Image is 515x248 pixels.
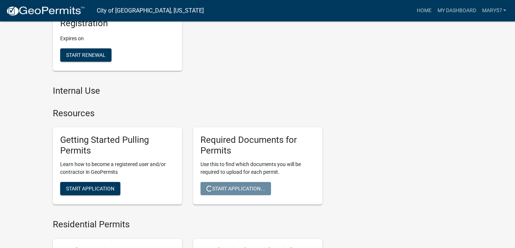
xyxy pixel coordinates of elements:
[53,219,322,230] h4: Residential Permits
[434,4,479,18] a: My Dashboard
[200,182,271,195] button: Start Application...
[413,4,434,18] a: Home
[479,4,509,18] a: mary57
[60,182,120,195] button: Start Application
[60,161,175,176] p: Learn how to become a registered user and/or contractor in GeoPermits
[206,186,265,192] span: Start Application...
[60,135,175,156] h5: Getting Started Pulling Permits
[97,4,204,17] a: City of [GEOGRAPHIC_DATA], [US_STATE]
[60,48,111,62] button: Start Renewal
[53,86,322,96] h4: Internal Use
[66,52,106,58] span: Start Renewal
[200,135,315,156] h5: Required Documents for Permits
[53,108,322,119] h4: Resources
[60,35,175,42] p: Expires on
[66,186,114,192] span: Start Application
[200,161,315,176] p: Use this to find which documents you will be required to upload for each permit.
